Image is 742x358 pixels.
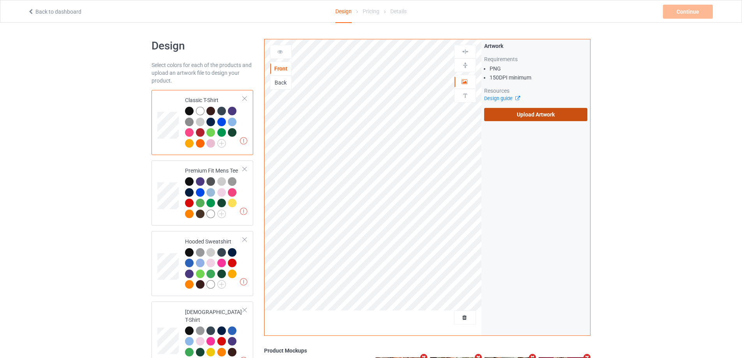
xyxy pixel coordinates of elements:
[217,139,226,148] img: svg+xml;base64,PD94bWwgdmVyc2lvbj0iMS4wIiBlbmNvZGluZz0iVVRGLTgiPz4KPHN2ZyB3aWR0aD0iMjJweCIgaGVpZ2...
[490,74,587,81] li: 150 DPI minimum
[152,39,253,53] h1: Design
[490,65,587,72] li: PNG
[152,61,253,85] div: Select colors for each of the products and upload an artwork file to design your product.
[240,278,247,286] img: exclamation icon
[185,118,194,126] img: heather_texture.png
[217,280,226,289] img: svg+xml;base64,PD94bWwgdmVyc2lvbj0iMS4wIiBlbmNvZGluZz0iVVRGLTgiPz4KPHN2ZyB3aWR0aD0iMjJweCIgaGVpZ2...
[264,347,590,354] div: Product Mockups
[270,65,291,72] div: Front
[152,90,253,155] div: Classic T-Shirt
[240,137,247,145] img: exclamation icon
[484,108,587,121] label: Upload Artwork
[484,87,587,95] div: Resources
[152,231,253,296] div: Hooded Sweatshirt
[462,48,469,55] img: svg%3E%0A
[152,160,253,226] div: Premium Fit Mens Tee
[270,79,291,86] div: Back
[335,0,352,23] div: Design
[462,92,469,99] img: svg%3E%0A
[185,96,243,147] div: Classic T-Shirt
[217,210,226,218] img: svg+xml;base64,PD94bWwgdmVyc2lvbj0iMS4wIiBlbmNvZGluZz0iVVRGLTgiPz4KPHN2ZyB3aWR0aD0iMjJweCIgaGVpZ2...
[390,0,407,22] div: Details
[484,95,520,101] a: Design guide
[228,177,236,186] img: heather_texture.png
[484,55,587,63] div: Requirements
[240,208,247,215] img: exclamation icon
[28,9,81,15] a: Back to dashboard
[462,62,469,69] img: svg%3E%0A
[363,0,379,22] div: Pricing
[185,238,243,288] div: Hooded Sweatshirt
[484,42,587,50] div: Artwork
[185,167,243,217] div: Premium Fit Mens Tee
